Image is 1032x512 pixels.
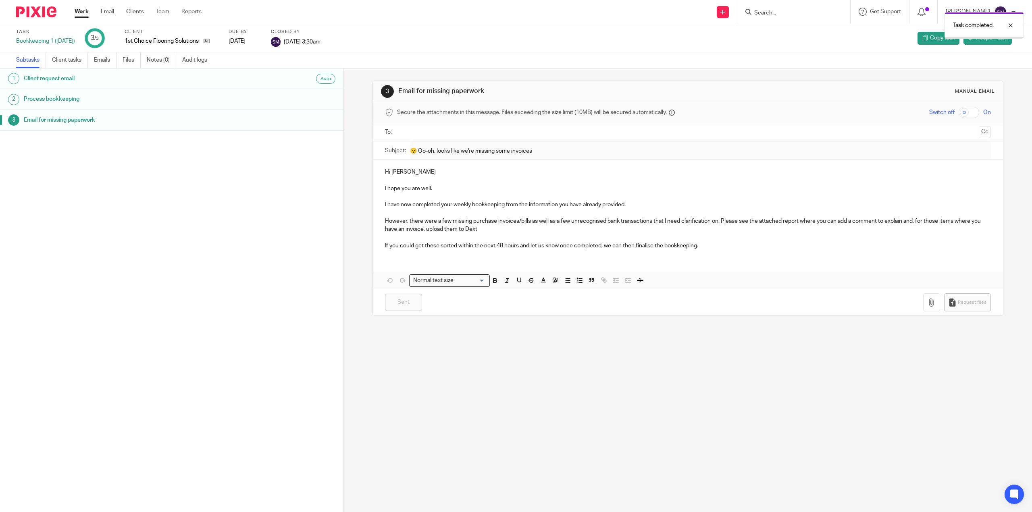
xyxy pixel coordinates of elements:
[397,108,667,116] span: Secure the attachments in this message. Files exceeding the size limit (10MB) will be secured aut...
[123,52,141,68] a: Files
[16,52,46,68] a: Subtasks
[94,36,99,41] small: /3
[229,29,261,35] label: Due by
[385,242,990,250] p: If you could get these sorted within the next 48 hours and let us know once completed, we can the...
[125,29,218,35] label: Client
[944,293,991,311] button: Request files
[229,37,261,45] div: [DATE]
[385,294,422,311] input: Sent
[409,274,490,287] div: Search for option
[456,276,485,285] input: Search for option
[385,147,406,155] label: Subject:
[16,6,56,17] img: Pixie
[381,85,394,98] div: 3
[385,201,990,209] p: I have now completed your weekly bookkeeping from the information you have already provided.
[24,114,232,126] h1: Email for missing paperwork
[181,8,202,16] a: Reports
[91,33,99,43] div: 3
[958,299,986,306] span: Request files
[8,94,19,105] div: 2
[385,168,990,176] p: Hi [PERSON_NAME]
[983,108,991,116] span: On
[994,6,1007,19] img: svg%3E
[75,8,89,16] a: Work
[52,52,88,68] a: Client tasks
[156,8,169,16] a: Team
[385,128,394,136] label: To:
[271,37,281,47] img: svg%3E
[24,73,232,85] h1: Client request email
[24,93,232,105] h1: Process bookkeeping
[929,108,955,116] span: Switch off
[16,29,75,35] label: Task
[385,217,990,234] p: However, there were a few missing purchase invoices/bills as well as a few unrecognised bank tran...
[126,8,144,16] a: Clients
[16,37,75,45] div: Bookkeeping 1 ([DATE])
[125,37,200,45] p: 1st Choice Flooring Solutions Ltd
[284,39,320,44] span: [DATE] 3:30am
[8,73,19,84] div: 1
[385,184,990,193] p: I hope you are well.
[8,114,19,126] div: 3
[411,276,455,285] span: Normal text size
[147,52,176,68] a: Notes (0)
[979,126,991,138] button: Cc
[182,52,213,68] a: Audit logs
[271,29,320,35] label: Closed by
[955,88,995,95] div: Manual email
[316,74,335,84] div: Auto
[398,87,705,95] h1: Email for missing paperwork
[94,52,117,68] a: Emails
[953,21,994,29] p: Task completed.
[101,8,114,16] a: Email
